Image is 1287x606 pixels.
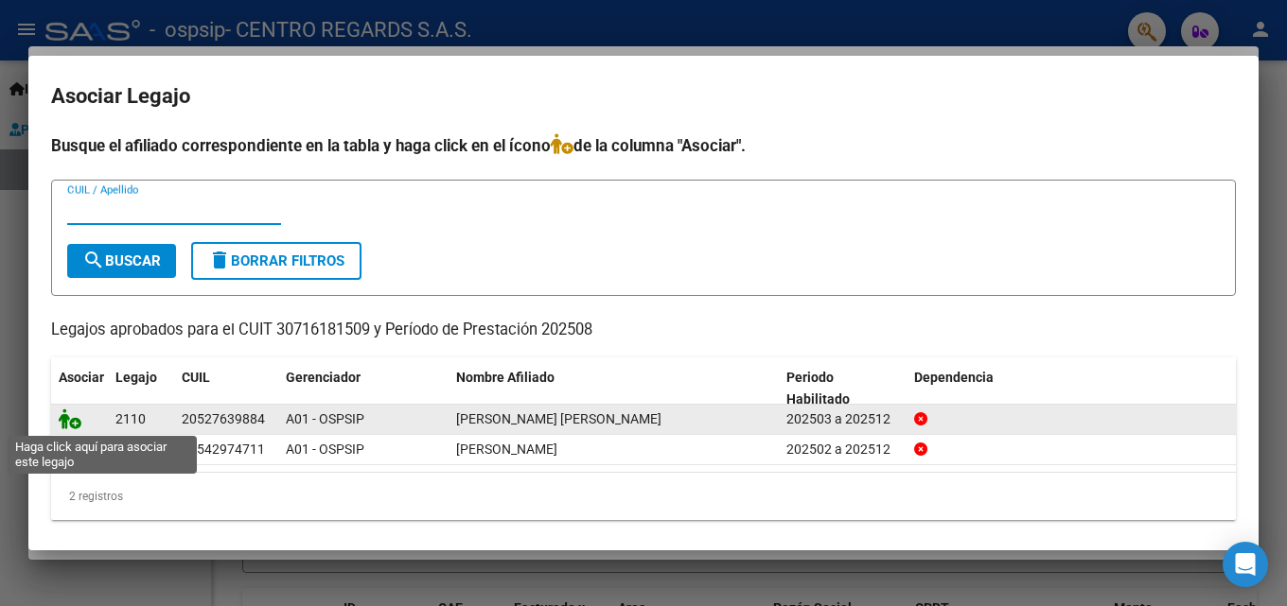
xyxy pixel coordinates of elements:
h2: Asociar Legajo [51,78,1236,114]
datatable-header-cell: CUIL [174,357,278,420]
mat-icon: search [82,249,105,271]
span: 1851 [115,442,146,457]
span: Periodo Habilitado [786,370,850,407]
span: Dependencia [914,370,994,385]
div: 20527639884 [182,408,265,430]
datatable-header-cell: Gerenciador [278,357,449,420]
div: 202502 a 202512 [786,439,899,460]
div: 202503 a 202512 [786,408,899,430]
span: CUIL [182,370,210,385]
div: Open Intercom Messenger [1223,542,1268,587]
span: A01 - OSPSIP [286,411,364,426]
p: Legajos aprobados para el CUIT 30716181509 y Período de Prestación 202508 [51,319,1236,342]
datatable-header-cell: Periodo Habilitado [779,357,907,420]
span: DIONISIO COLLACHAGUA TOMAS LEONEL [456,411,661,426]
datatable-header-cell: Asociar [51,357,108,420]
span: A01 - OSPSIP [286,442,364,457]
span: 2110 [115,411,146,426]
span: Legajo [115,370,157,385]
span: Asociar [59,370,104,385]
span: Gerenciador [286,370,361,385]
button: Buscar [67,244,176,278]
span: Borrar Filtros [208,252,344,269]
mat-icon: delete [208,249,231,271]
datatable-header-cell: Legajo [108,357,174,420]
div: 2 registros [51,473,1236,520]
datatable-header-cell: Nombre Afiliado [449,357,779,420]
span: Nombre Afiliado [456,370,555,385]
h4: Busque el afiliado correspondiente en la tabla y haga click en el ícono de la columna "Asociar". [51,133,1236,158]
span: Buscar [82,252,161,269]
datatable-header-cell: Dependencia [907,357,1237,420]
button: Borrar Filtros [191,242,361,280]
span: ORELLANO LUCIANO DANIEL [456,442,557,457]
div: 20542974711 [182,439,265,460]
